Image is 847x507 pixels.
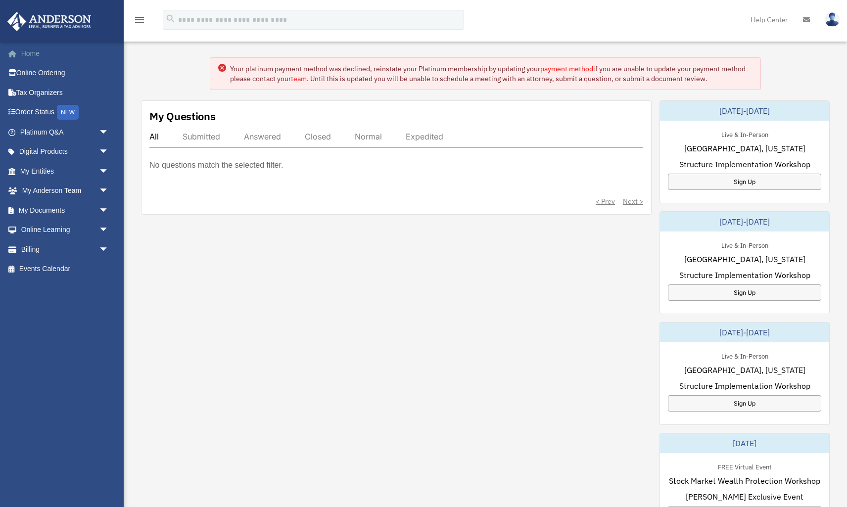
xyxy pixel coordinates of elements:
span: Structure Implementation Workshop [679,158,810,170]
i: search [165,13,176,24]
a: My Anderson Teamarrow_drop_down [7,181,124,201]
a: Digital Productsarrow_drop_down [7,142,124,162]
span: Stock Market Wealth Protection Workshop [669,475,820,487]
a: Home [7,44,124,63]
div: Answered [244,132,281,141]
div: [DATE] [660,433,829,453]
a: payment method [540,64,593,73]
i: menu [134,14,145,26]
a: Sign Up [668,395,821,412]
div: Live & In-Person [713,129,776,139]
span: arrow_drop_down [99,142,119,162]
a: Online Learningarrow_drop_down [7,220,124,240]
div: Expedited [406,132,443,141]
div: Submitted [183,132,220,141]
div: My Questions [149,109,216,124]
span: [GEOGRAPHIC_DATA], [US_STATE] [684,253,805,265]
a: Billingarrow_drop_down [7,239,124,259]
span: [PERSON_NAME] Exclusive Event [686,491,803,503]
a: Sign Up [668,174,821,190]
a: Order StatusNEW [7,102,124,123]
div: [DATE]-[DATE] [660,323,829,342]
a: Sign Up [668,284,821,301]
span: Structure Implementation Workshop [679,380,810,392]
div: Your platinum payment method was declined, reinstate your Platinum membership by updating your if... [230,64,753,84]
div: Live & In-Person [713,239,776,250]
p: No questions match the selected filter. [149,158,283,172]
div: [DATE]-[DATE] [660,212,829,231]
div: FREE Virtual Event [710,461,780,471]
img: User Pic [825,12,840,27]
a: Tax Organizers [7,83,124,102]
a: Platinum Q&Aarrow_drop_down [7,122,124,142]
a: My Entitiesarrow_drop_down [7,161,124,181]
img: Anderson Advisors Platinum Portal [4,12,94,31]
span: Structure Implementation Workshop [679,269,810,281]
span: arrow_drop_down [99,220,119,240]
div: All [149,132,159,141]
a: Online Ordering [7,63,124,83]
a: My Documentsarrow_drop_down [7,200,124,220]
a: Events Calendar [7,259,124,279]
span: arrow_drop_down [99,122,119,142]
a: team [291,74,307,83]
span: arrow_drop_down [99,239,119,260]
a: menu [134,17,145,26]
span: arrow_drop_down [99,200,119,221]
span: arrow_drop_down [99,161,119,182]
div: Normal [355,132,382,141]
span: [GEOGRAPHIC_DATA], [US_STATE] [684,364,805,376]
div: Closed [305,132,331,141]
span: arrow_drop_down [99,181,119,201]
div: Live & In-Person [713,350,776,361]
div: [DATE]-[DATE] [660,101,829,121]
span: [GEOGRAPHIC_DATA], [US_STATE] [684,142,805,154]
div: NEW [57,105,79,120]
